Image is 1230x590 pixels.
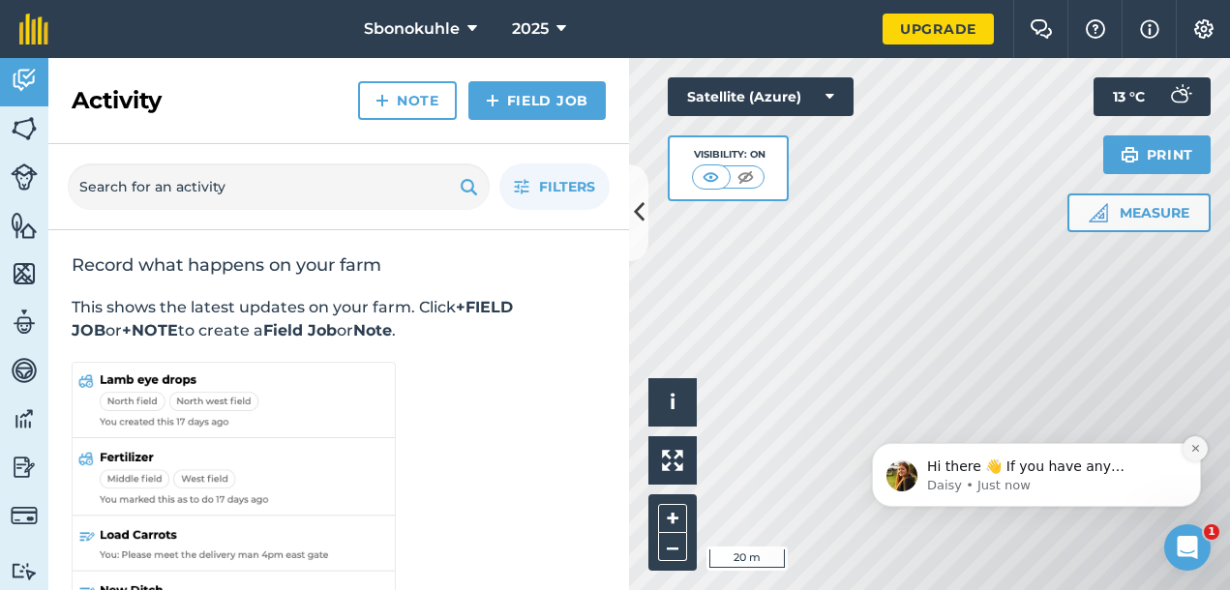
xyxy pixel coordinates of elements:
[1121,143,1139,166] img: svg+xml;base64,PHN2ZyB4bWxucz0iaHR0cDovL3d3dy53My5vcmcvMjAwMC9zdmciIHdpZHRoPSIxOSIgaGVpZ2h0PSIyNC...
[11,114,38,143] img: svg+xml;base64,PHN2ZyB4bWxucz0iaHR0cDovL3d3dy53My5vcmcvMjAwMC9zdmciIHdpZHRoPSI1NiIgaGVpZ2h0PSI2MC...
[843,321,1230,538] iframe: Intercom notifications message
[486,89,499,112] img: svg+xml;base64,PHN2ZyB4bWxucz0iaHR0cDovL3d3dy53My5vcmcvMjAwMC9zdmciIHdpZHRoPSIxNCIgaGVpZ2h0PSIyNC...
[499,163,610,210] button: Filters
[1204,524,1219,540] span: 1
[122,321,178,339] strong: +NOTE
[11,259,38,288] img: svg+xml;base64,PHN2ZyB4bWxucz0iaHR0cDovL3d3dy53My5vcmcvMjAwMC9zdmciIHdpZHRoPSI1NiIgaGVpZ2h0PSI2MC...
[512,17,549,41] span: 2025
[11,211,38,240] img: svg+xml;base64,PHN2ZyB4bWxucz0iaHR0cDovL3d3dy53My5vcmcvMjAwMC9zdmciIHdpZHRoPSI1NiIgaGVpZ2h0PSI2MC...
[1164,524,1211,571] iframe: Intercom live chat
[11,404,38,433] img: svg+xml;base64,PD94bWwgdmVyc2lvbj0iMS4wIiBlbmNvZGluZz0idXRmLTgiPz4KPCEtLSBHZW5lcmF0b3I6IEFkb2JlIE...
[1192,19,1215,39] img: A cog icon
[11,66,38,95] img: svg+xml;base64,PD94bWwgdmVyc2lvbj0iMS4wIiBlbmNvZGluZz0idXRmLTgiPz4KPCEtLSBHZW5lcmF0b3I6IEFkb2JlIE...
[662,450,683,471] img: Four arrows, one pointing top left, one top right, one bottom right and the last bottom left
[658,533,687,561] button: –
[340,115,365,140] button: Dismiss notification
[84,136,334,156] p: Hi there 👋 If you have any questions about our pricing or which plan is right for you, I’m here t...
[29,122,358,186] div: message notification from Daisy, Just now. Hi there 👋 If you have any questions about our pricing...
[1113,77,1145,116] span: 13 ° C
[692,147,765,162] div: Visibility: On
[72,85,162,116] h2: Activity
[11,502,38,529] img: svg+xml;base64,PD94bWwgdmVyc2lvbj0iMS4wIiBlbmNvZGluZz0idXRmLTgiPz4KPCEtLSBHZW5lcmF0b3I6IEFkb2JlIE...
[11,453,38,482] img: svg+xml;base64,PD94bWwgdmVyc2lvbj0iMS4wIiBlbmNvZGluZz0idXRmLTgiPz4KPCEtLSBHZW5lcmF0b3I6IEFkb2JlIE...
[19,14,48,44] img: fieldmargin Logo
[1140,17,1159,41] img: svg+xml;base64,PHN2ZyB4bWxucz0iaHR0cDovL3d3dy53My5vcmcvMjAwMC9zdmciIHdpZHRoPSIxNyIgaGVpZ2h0PSIxNy...
[44,139,75,170] img: Profile image for Daisy
[670,390,675,414] span: i
[883,14,994,44] a: Upgrade
[539,176,595,197] span: Filters
[263,321,337,339] strong: Field Job
[1094,77,1211,116] button: 13 °C
[375,89,389,112] img: svg+xml;base64,PHN2ZyB4bWxucz0iaHR0cDovL3d3dy53My5vcmcvMjAwMC9zdmciIHdpZHRoPSIxNCIgaGVpZ2h0PSIyNC...
[11,562,38,580] img: svg+xml;base64,PD94bWwgdmVyc2lvbj0iMS4wIiBlbmNvZGluZz0idXRmLTgiPz4KPCEtLSBHZW5lcmF0b3I6IEFkb2JlIE...
[1160,77,1199,116] img: svg+xml;base64,PD94bWwgdmVyc2lvbj0iMS4wIiBlbmNvZGluZz0idXRmLTgiPz4KPCEtLSBHZW5lcmF0b3I6IEFkb2JlIE...
[68,163,490,210] input: Search for an activity
[468,81,606,120] a: Field Job
[460,175,478,198] img: svg+xml;base64,PHN2ZyB4bWxucz0iaHR0cDovL3d3dy53My5vcmcvMjAwMC9zdmciIHdpZHRoPSIxOSIgaGVpZ2h0PSIyNC...
[1067,193,1211,232] button: Measure
[734,167,758,187] img: svg+xml;base64,PHN2ZyB4bWxucz0iaHR0cDovL3d3dy53My5vcmcvMjAwMC9zdmciIHdpZHRoPSI1MCIgaGVpZ2h0PSI0MC...
[72,253,606,277] h2: Record what happens on your farm
[358,81,457,120] a: Note
[72,296,606,342] p: This shows the latest updates on your farm. Click or to create a or .
[84,156,334,173] p: Message from Daisy, sent Just now
[11,163,38,191] img: svg+xml;base64,PD94bWwgdmVyc2lvbj0iMS4wIiBlbmNvZGluZz0idXRmLTgiPz4KPCEtLSBHZW5lcmF0b3I6IEFkb2JlIE...
[648,378,697,427] button: i
[11,356,38,385] img: svg+xml;base64,PD94bWwgdmVyc2lvbj0iMS4wIiBlbmNvZGluZz0idXRmLTgiPz4KPCEtLSBHZW5lcmF0b3I6IEFkb2JlIE...
[1030,19,1053,39] img: Two speech bubbles overlapping with the left bubble in the forefront
[668,77,854,116] button: Satellite (Azure)
[11,308,38,337] img: svg+xml;base64,PD94bWwgdmVyc2lvbj0iMS4wIiBlbmNvZGluZz0idXRmLTgiPz4KPCEtLSBHZW5lcmF0b3I6IEFkb2JlIE...
[353,321,392,339] strong: Note
[1103,135,1212,174] button: Print
[699,167,723,187] img: svg+xml;base64,PHN2ZyB4bWxucz0iaHR0cDovL3d3dy53My5vcmcvMjAwMC9zdmciIHdpZHRoPSI1MCIgaGVpZ2h0PSI0MC...
[1084,19,1107,39] img: A question mark icon
[364,17,460,41] span: Sbonokuhle
[1089,203,1108,222] img: Ruler icon
[658,504,687,533] button: +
